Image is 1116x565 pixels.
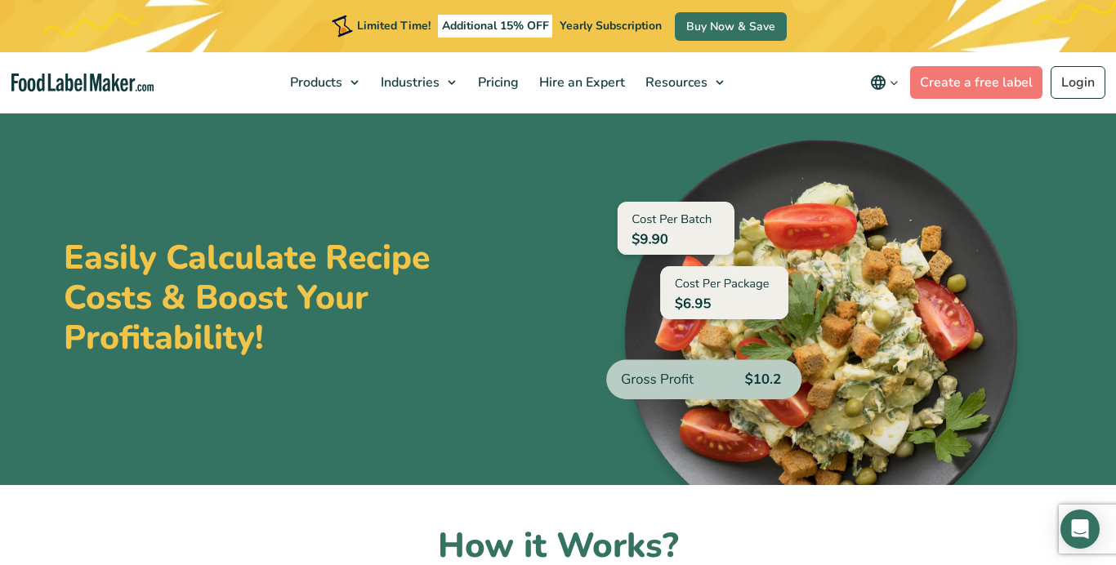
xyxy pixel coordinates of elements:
a: Buy Now & Save [675,12,787,41]
span: Hire an Expert [534,73,627,91]
span: Pricing [473,73,520,91]
span: Yearly Subscription [560,18,662,33]
a: Hire an Expert [529,52,632,113]
a: Create a free label [910,66,1042,99]
span: Industries [376,73,441,91]
a: Login [1051,66,1105,99]
span: Resources [641,73,709,91]
span: Products [285,73,344,91]
a: Pricing [468,52,525,113]
span: Additional 15% OFF [438,15,553,38]
a: Industries [371,52,464,113]
div: Open Intercom Messenger [1060,509,1100,549]
a: Resources [636,52,732,113]
a: Products [280,52,367,113]
h1: Easily Calculate Recipe Costs & Boost Your Profitability! [64,238,472,358]
span: Limited Time! [357,18,431,33]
